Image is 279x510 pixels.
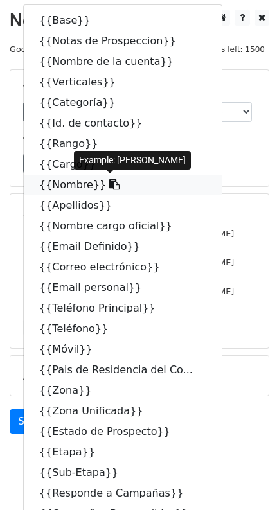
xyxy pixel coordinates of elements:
a: {{Estado de Prospecto}} [24,421,222,442]
a: {{Email personal}} [24,277,222,298]
a: {{Teléfono}} [24,319,222,339]
a: {{Nombre cargo oficial}} [24,216,222,236]
iframe: Chat Widget [215,448,279,510]
a: Send [10,409,52,434]
a: {{Móvil}} [24,339,222,360]
a: {{Pais de Residencia del Co... [24,360,222,380]
h2: New Campaign [10,10,269,31]
small: Google Sheet: [10,44,132,54]
a: {{Correo electrónico}} [24,257,222,277]
a: {{Apellidos}} [24,195,222,216]
a: {{Teléfono Principal}} [24,298,222,319]
a: {{Rango}} [24,134,222,154]
a: {{Categoría}} [24,92,222,113]
a: {{Nombre de la cuenta}} [24,51,222,72]
a: {{Notas de Prospeccion}} [24,31,222,51]
a: {{Email Definido}} [24,236,222,257]
a: {{Nombre}} [24,175,222,195]
a: {{Cargo}} [24,154,222,175]
a: {{Zona Unificada}} [24,401,222,421]
a: {{Sub-Etapa}} [24,462,222,483]
a: {{Responde a Campañas}} [24,483,222,504]
a: {{Etapa}} [24,442,222,462]
a: {{Base}} [24,10,222,31]
a: {{Verticales}} [24,72,222,92]
div: Example: [PERSON_NAME] [74,151,191,170]
div: Widget de chat [215,448,279,510]
a: {{Zona}} [24,380,222,401]
a: {{Id. de contacto}} [24,113,222,134]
